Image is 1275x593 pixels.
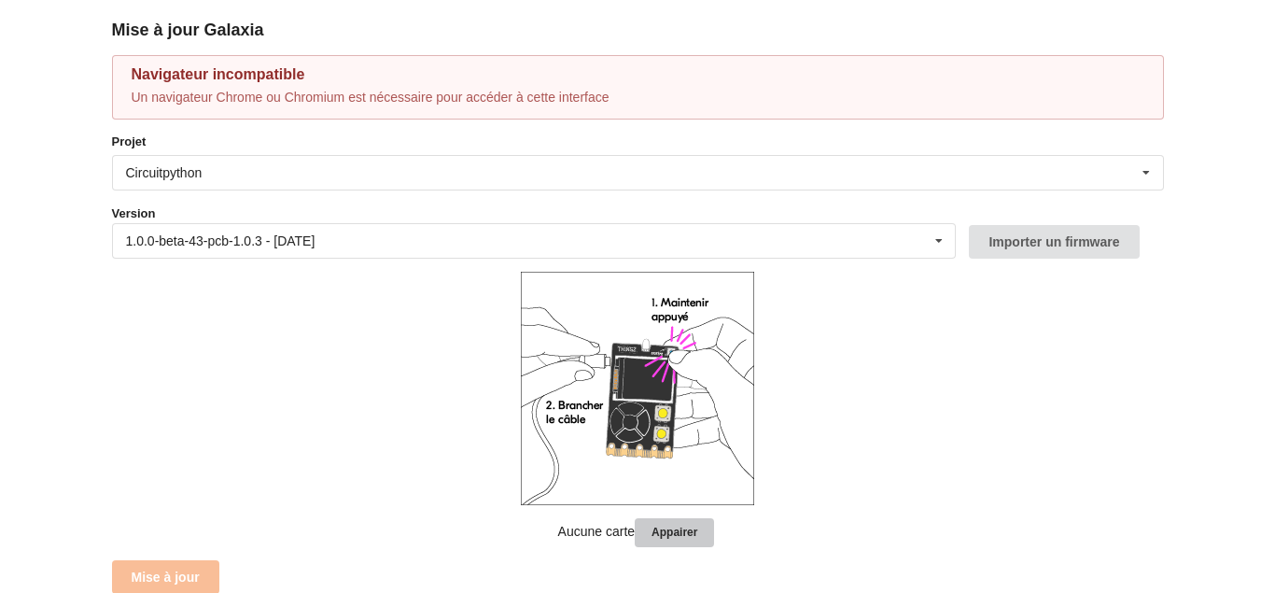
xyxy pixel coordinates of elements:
div: Navigateur incompatible [132,65,1144,84]
div: 1.0.0-beta-43-pcb-1.0.3 - [DATE] [126,234,315,247]
label: Version [112,205,156,223]
img: galaxia_plug.png [521,272,754,505]
div: Circuitpython [126,166,203,179]
p: Aucune carte [112,518,1164,547]
div: Mise à jour Galaxia [112,20,1164,41]
p: Un navigateur Chrome ou Chromium est nécessaire pour accéder à cette interface [132,88,1144,106]
button: Appairer [635,518,714,547]
button: Importer un firmware [969,225,1139,259]
label: Projet [112,133,1164,151]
